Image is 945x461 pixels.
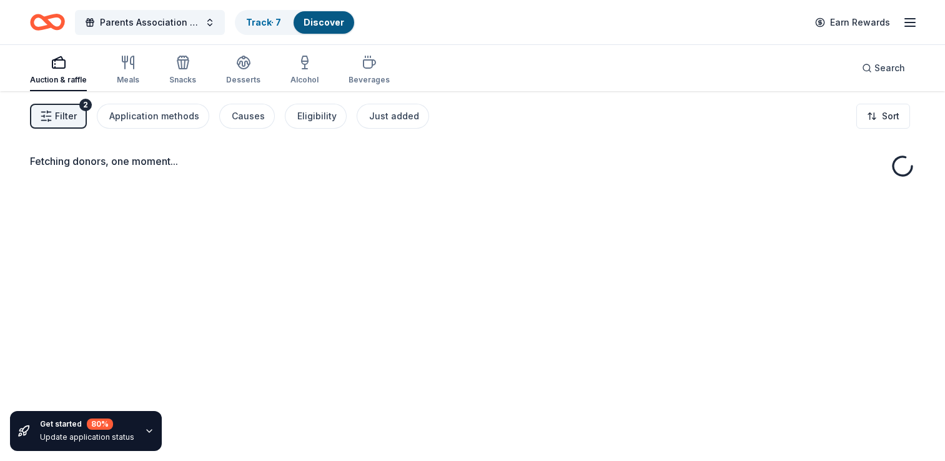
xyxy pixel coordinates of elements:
[852,56,915,81] button: Search
[87,419,113,430] div: 80 %
[349,75,390,85] div: Beverages
[117,50,139,91] button: Meals
[30,104,87,129] button: Filter2
[304,17,344,27] a: Discover
[235,10,355,35] button: Track· 7Discover
[55,109,77,124] span: Filter
[882,109,899,124] span: Sort
[285,104,347,129] button: Eligibility
[75,10,225,35] button: Parents Association Family Weekend
[30,154,915,169] div: Fetching donors, one moment...
[297,109,337,124] div: Eligibility
[226,50,260,91] button: Desserts
[874,61,905,76] span: Search
[232,109,265,124] div: Causes
[109,109,199,124] div: Application methods
[219,104,275,129] button: Causes
[349,50,390,91] button: Beverages
[226,75,260,85] div: Desserts
[169,75,196,85] div: Snacks
[97,104,209,129] button: Application methods
[30,50,87,91] button: Auction & raffle
[79,99,92,111] div: 2
[100,15,200,30] span: Parents Association Family Weekend
[290,50,319,91] button: Alcohol
[856,104,910,129] button: Sort
[808,11,898,34] a: Earn Rewards
[357,104,429,129] button: Just added
[290,75,319,85] div: Alcohol
[40,432,134,442] div: Update application status
[169,50,196,91] button: Snacks
[246,17,281,27] a: Track· 7
[369,109,419,124] div: Just added
[30,7,65,37] a: Home
[40,419,134,430] div: Get started
[30,75,87,85] div: Auction & raffle
[117,75,139,85] div: Meals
